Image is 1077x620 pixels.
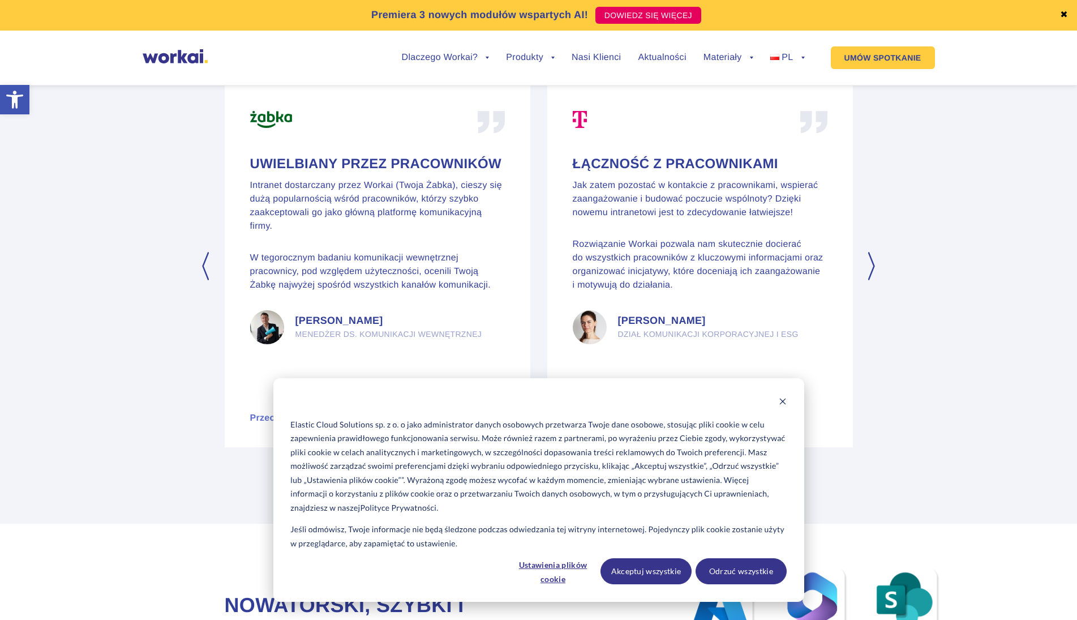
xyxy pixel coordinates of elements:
p: Premiera 3 nowych modułów wspartych AI! [371,7,588,23]
p: Elastic Cloud Solutions sp. z o. o jako administrator danych osobowych przetwarza Twoje dane osob... [290,418,786,515]
a: Materiały [703,53,753,62]
a: Dlaczego Workai? [402,53,490,62]
a: Aktualności [638,53,686,62]
button: Akceptuj wszystkie [600,558,692,584]
button: Dismiss cookie banner [779,396,787,410]
span: PL [782,53,793,62]
button: Ustawienia plików cookie [509,558,597,584]
button: Previous [199,252,211,280]
a: DOWIEDZ SIĘ WIĘCEJ [595,7,701,24]
a: Polityce Prywatności. [361,501,439,515]
a: UMÓW SPOTKANIE [831,46,935,69]
p: Jeśli odmówisz, Twoje informacje nie będą śledzone podczas odwiedzania tej witryny internetowej. ... [290,523,786,550]
div: Cookie banner [273,378,804,602]
a: Nasi Klienci [572,53,621,62]
a: Przeczytaj case study [250,414,347,423]
button: Odrzuć wszystkie [696,558,787,584]
a: Produkty [506,53,555,62]
iframe: Popup CTA [6,523,311,614]
a: ✖ [1060,11,1068,20]
button: Next [867,252,878,280]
